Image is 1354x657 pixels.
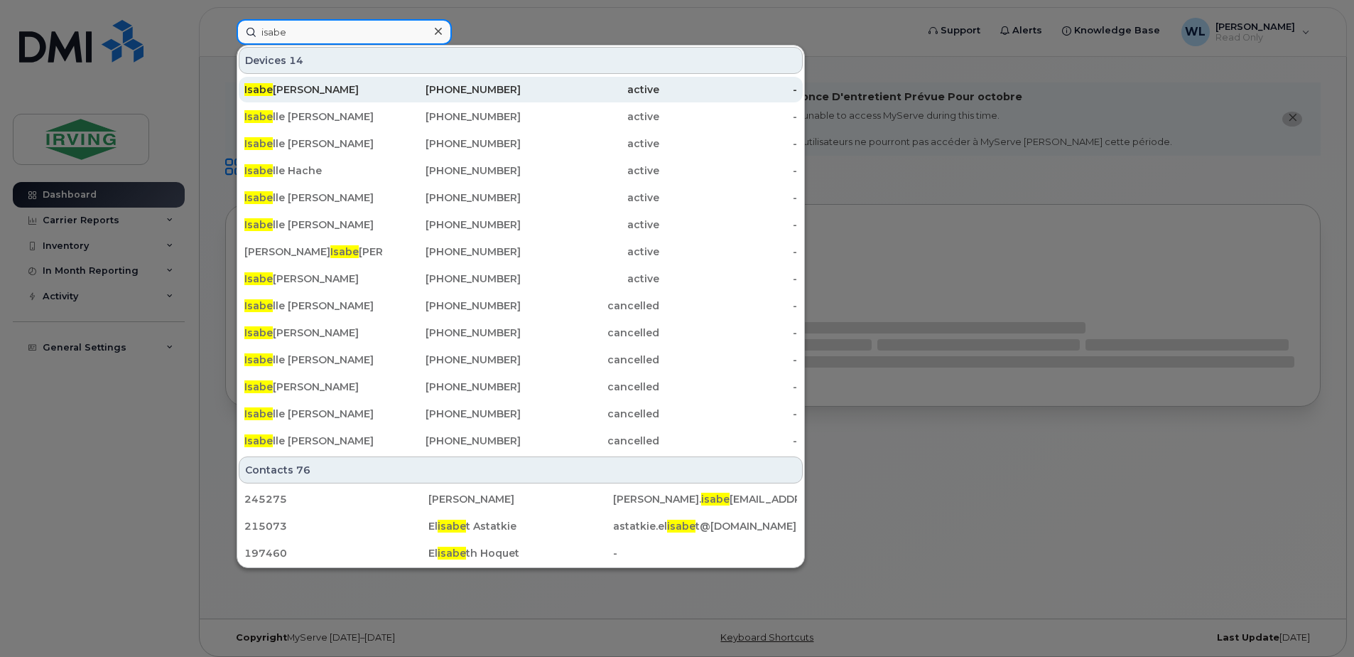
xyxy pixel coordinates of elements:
[244,82,383,97] div: [PERSON_NAME]
[239,47,803,74] div: Devices
[521,434,659,448] div: cancelled
[244,191,383,205] div: lle [PERSON_NAME]
[383,299,521,313] div: [PHONE_NUMBER]
[383,245,521,259] div: [PHONE_NUMBER]
[244,326,273,339] span: Isabe
[244,272,383,286] div: [PERSON_NAME]
[428,519,612,533] div: El t Astatkie
[521,407,659,421] div: cancelled
[383,353,521,367] div: [PHONE_NUMBER]
[701,493,730,506] span: isabe
[244,164,383,178] div: lle Hache
[244,272,273,285] span: Isabe
[239,212,803,237] a: Isabelle [PERSON_NAME][PHONE_NUMBER]active-
[613,519,797,533] div: astatkie.el t@[DOMAIN_NAME]
[244,380,273,393] span: Isabe
[521,272,659,286] div: active
[244,434,383,448] div: lle [PERSON_NAME]
[667,520,695,533] span: isabe
[521,353,659,367] div: cancelled
[428,492,612,506] div: [PERSON_NAME]
[244,137,383,151] div: lle [PERSON_NAME]
[244,326,383,340] div: [PERSON_NAME]
[239,486,803,512] a: 245275[PERSON_NAME][PERSON_NAME].isabe[EMAIL_ADDRESS][DOMAIN_NAME]
[239,131,803,156] a: Isabelle [PERSON_NAME][PHONE_NUMBER]active-
[239,185,803,210] a: Isabelle [PERSON_NAME][PHONE_NUMBER]active-
[438,547,466,560] span: isabe
[659,137,798,151] div: -
[244,434,273,447] span: Isabe
[244,492,428,506] div: 245275
[383,326,521,340] div: [PHONE_NUMBER]
[521,218,659,232] div: active
[659,434,798,448] div: -
[521,299,659,313] div: cancelled
[330,245,359,258] span: Isabe
[244,353,273,366] span: Isabe
[239,320,803,346] a: Isabe[PERSON_NAME][PHONE_NUMBER]cancelled-
[239,266,803,292] a: Isabe[PERSON_NAME][PHONE_NUMBER]active-
[244,110,273,123] span: Isabe
[383,137,521,151] div: [PHONE_NUMBER]
[521,245,659,259] div: active
[383,272,521,286] div: [PHONE_NUMBER]
[289,53,303,68] span: 14
[239,77,803,102] a: Isabe[PERSON_NAME][PHONE_NUMBER]active-
[659,326,798,340] div: -
[659,380,798,394] div: -
[244,164,273,177] span: Isabe
[659,82,798,97] div: -
[659,218,798,232] div: -
[383,218,521,232] div: [PHONE_NUMBER]
[244,83,273,96] span: Isabe
[383,407,521,421] div: [PHONE_NUMBER]
[521,109,659,124] div: active
[383,380,521,394] div: [PHONE_NUMBER]
[244,109,383,124] div: lle [PERSON_NAME]
[239,540,803,566] a: 197460Elisabeth Hoquet-
[239,513,803,539] a: 215073Elisabet Astatkieastatkie.elisabet@[DOMAIN_NAME]
[244,218,273,231] span: Isabe
[659,109,798,124] div: -
[239,104,803,129] a: Isabelle [PERSON_NAME][PHONE_NUMBER]active-
[239,456,803,484] div: Contacts
[296,463,310,477] span: 76
[244,546,428,560] div: 197460
[659,191,798,205] div: -
[239,428,803,454] a: Isabelle [PERSON_NAME][PHONE_NUMBER]cancelled-
[521,164,659,178] div: active
[659,272,798,286] div: -
[659,299,798,313] div: -
[428,546,612,560] div: El th Hoquet
[521,82,659,97] div: active
[383,164,521,178] div: [PHONE_NUMBER]
[383,82,521,97] div: [PHONE_NUMBER]
[244,519,428,533] div: 215073
[521,191,659,205] div: active
[244,407,383,421] div: lle [PERSON_NAME]
[659,245,798,259] div: -
[659,164,798,178] div: -
[239,239,803,265] a: [PERSON_NAME]Isabe[PERSON_NAME][PHONE_NUMBER]active-
[438,520,466,533] span: isabe
[659,353,798,367] div: -
[383,191,521,205] div: [PHONE_NUMBER]
[244,137,273,150] span: Isabe
[383,434,521,448] div: [PHONE_NUMBER]
[244,218,383,232] div: lle [PERSON_NAME]
[239,401,803,427] a: Isabelle [PERSON_NAME][PHONE_NUMBER]cancelled-
[521,380,659,394] div: cancelled
[521,326,659,340] div: cancelled
[244,245,383,259] div: [PERSON_NAME] [PERSON_NAME]
[239,347,803,373] a: Isabelle [PERSON_NAME][PHONE_NUMBER]cancelled-
[239,374,803,400] a: Isabe[PERSON_NAME][PHONE_NUMBER]cancelled-
[613,492,797,506] div: [PERSON_NAME]. [EMAIL_ADDRESS][DOMAIN_NAME]
[383,109,521,124] div: [PHONE_NUMBER]
[244,299,273,312] span: Isabe
[239,158,803,183] a: Isabelle Hache[PHONE_NUMBER]active-
[244,380,383,394] div: [PERSON_NAME]
[613,546,797,560] div: -
[244,353,383,367] div: lle [PERSON_NAME]
[244,191,273,204] span: Isabe
[244,299,383,313] div: lle [PERSON_NAME]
